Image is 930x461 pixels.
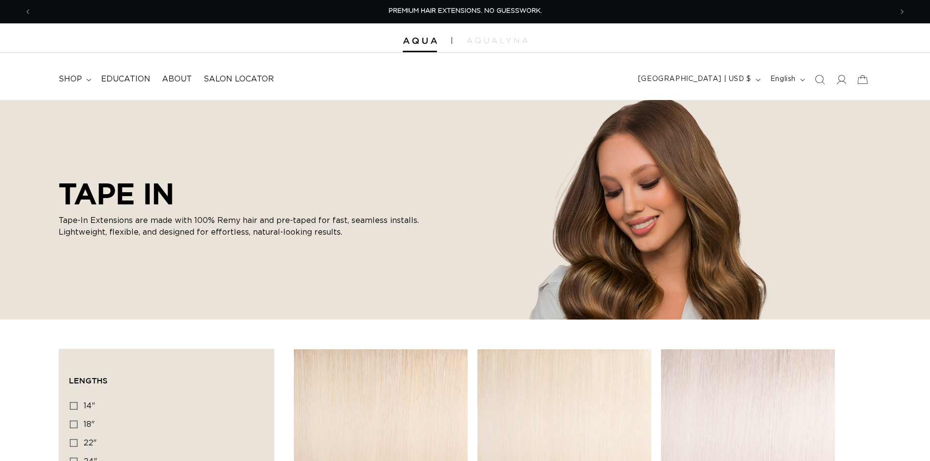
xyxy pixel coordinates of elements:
span: About [162,74,192,84]
p: Tape-In Extensions are made with 100% Remy hair and pre-taped for fast, seamless installs. Lightw... [59,215,430,238]
span: 18" [83,421,95,428]
summary: Search [809,69,830,90]
span: Lengths [69,376,107,385]
span: English [770,74,796,84]
button: Previous announcement [17,2,39,21]
span: Education [101,74,150,84]
img: aqualyna.com [467,38,528,43]
span: [GEOGRAPHIC_DATA] | USD $ [638,74,751,84]
button: Next announcement [891,2,913,21]
a: Salon Locator [198,68,280,90]
span: shop [59,74,82,84]
span: Salon Locator [204,74,274,84]
button: [GEOGRAPHIC_DATA] | USD $ [632,70,765,89]
summary: Lengths (0 selected) [69,359,264,394]
h2: TAPE IN [59,177,430,211]
a: About [156,68,198,90]
img: Aqua Hair Extensions [403,38,437,44]
summary: shop [53,68,95,90]
span: PREMIUM HAIR EXTENSIONS. NO GUESSWORK. [389,8,542,14]
button: English [765,70,809,89]
a: Education [95,68,156,90]
span: 22" [83,439,97,447]
span: 14" [83,402,95,410]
